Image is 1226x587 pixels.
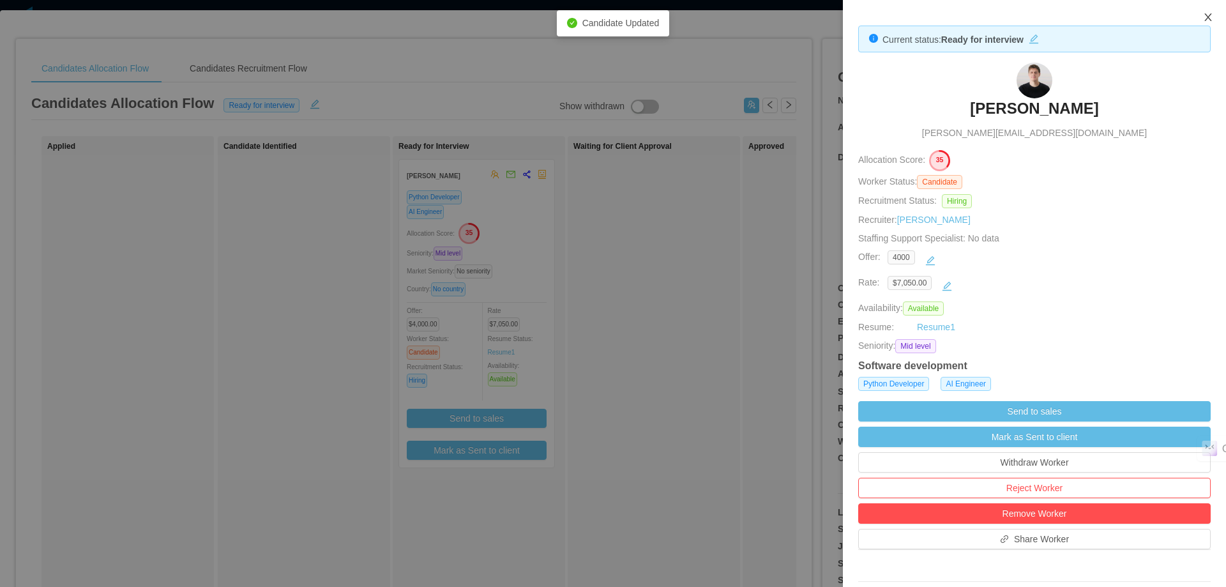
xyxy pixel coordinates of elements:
[582,18,660,28] span: Candidate Updated
[858,401,1211,422] button: Send to sales
[897,215,971,225] a: [PERSON_NAME]
[858,155,925,165] span: Allocation Score:
[920,250,941,271] button: icon: edit
[922,126,1147,140] span: [PERSON_NAME][EMAIL_ADDRESS][DOMAIN_NAME]
[895,339,935,353] span: Mid level
[858,360,967,371] strong: Software development
[858,529,1211,549] button: icon: linkShare Worker
[858,322,894,332] span: Resume:
[937,276,957,296] button: icon: edit
[888,250,915,264] span: 4000
[858,478,1211,498] button: Reject Worker
[1203,12,1213,22] i: icon: close
[941,34,1024,45] strong: Ready for interview
[903,301,944,316] span: Available
[1024,31,1044,44] button: icon: edit
[858,215,971,225] span: Recruiter:
[858,377,929,391] span: Python Developer
[942,194,972,208] span: Hiring
[858,452,1211,473] button: Withdraw Worker
[970,98,1098,126] a: [PERSON_NAME]
[925,149,951,170] button: 35
[858,303,949,313] span: Availability:
[965,233,999,243] span: No data
[567,18,577,28] i: icon: check-circle
[858,233,999,243] span: Staffing Support Specialist:
[941,377,991,391] span: AI Engineer
[917,321,955,334] a: Resume1
[936,156,944,164] text: 35
[858,503,1211,524] button: Remove Worker
[869,34,878,43] i: icon: info-circle
[858,427,1211,447] button: Mark as Sent to client
[858,176,917,187] span: Worker Status:
[858,339,895,353] span: Seniority:
[888,276,932,290] span: $7,050.00
[882,34,941,45] span: Current status:
[917,175,962,189] span: Candidate
[858,195,937,206] span: Recruitment Status:
[970,98,1098,119] h3: [PERSON_NAME]
[1017,63,1052,98] img: 9224c832-5c5d-45f9-b205-703349ced011_68a4d591863b4-90w.png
